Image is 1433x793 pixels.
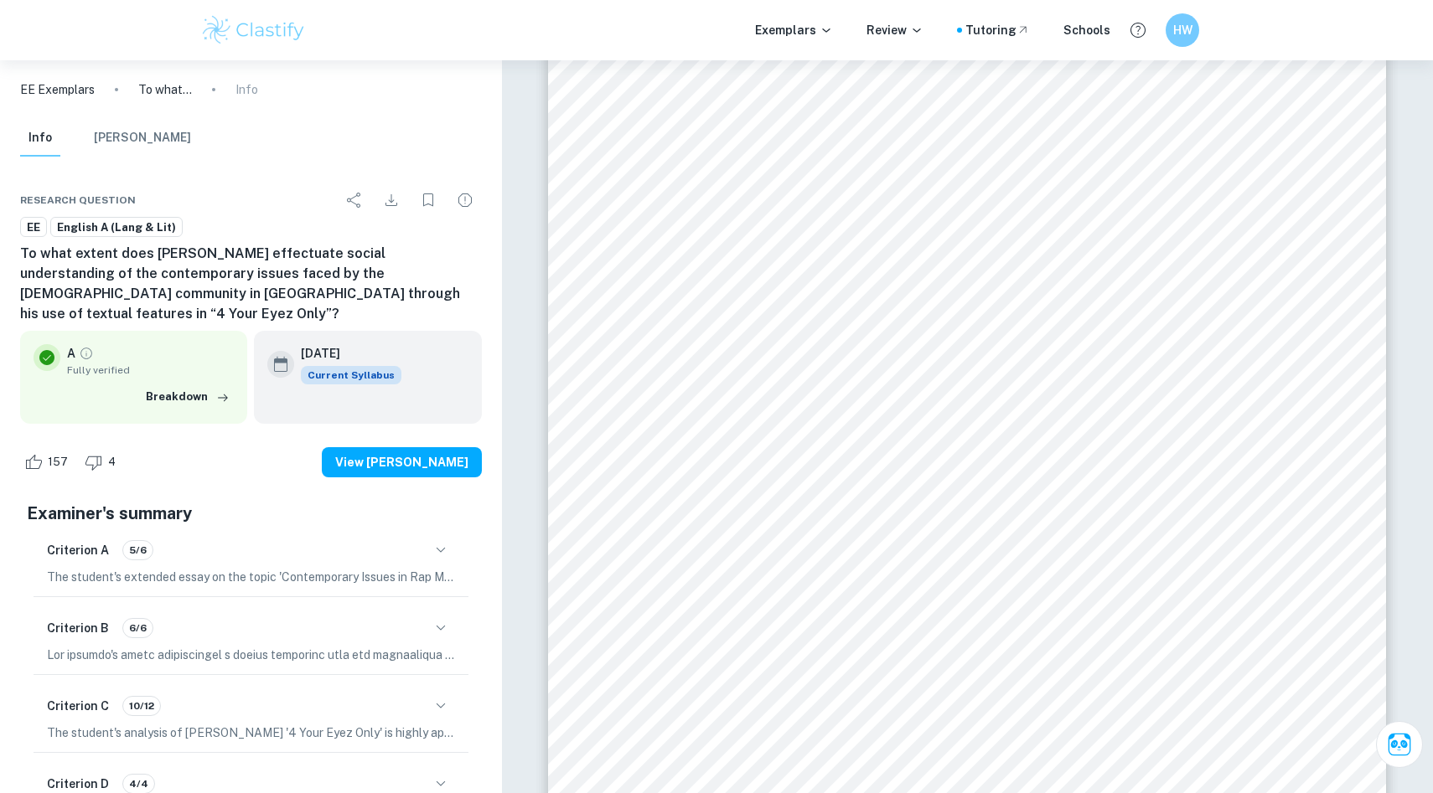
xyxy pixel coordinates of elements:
span: . Verse 2: Troubled Childhoods…….................................................................... [686,523,1251,540]
div: This exemplar is based on the current syllabus. Feel free to refer to it for inspiration/ideas wh... [301,366,401,384]
span: Context………...…...................................................................................... [721,238,1253,255]
a: English A (Lang & Lit) [50,217,183,238]
span: The “Black Criminal Stereotype...................................................................... [721,409,1253,426]
div: Dislike [80,449,125,476]
span: Ι [671,123,675,140]
span: Structure….......................................................................................... [721,295,1253,312]
button: Info [20,120,60,157]
span: Table of Contents [671,76,827,97]
span: . [682,181,686,198]
span: V [671,694,682,711]
span: 6/6 [123,620,153,636]
div: Share [338,183,371,217]
h6: Criterion D [47,775,109,793]
h6: HW [1173,21,1192,39]
h6: [DATE] [301,344,388,363]
span: 5/6 [123,543,153,558]
span: Lack of Role Models................................................................................. [721,637,1258,654]
span: ΙI [671,181,682,198]
a: EE Exemplars [20,80,95,99]
p: Info [235,80,258,99]
a: Schools [1063,21,1110,39]
img: Clastify logo [200,13,307,47]
h5: Examiner's summary [27,501,475,526]
a: Tutoring [965,21,1030,39]
h6: Criterion A [47,541,109,559]
div: Download [375,183,408,217]
span: 4/4 [123,776,154,791]
span: …….................................................................................................. [806,181,1254,198]
p: Review [867,21,923,39]
span: Toxic Environments/Stress........................................................................... [721,580,1252,597]
span: Prejudiced Employment Practices..................................................................... [721,466,1251,483]
p: To what extent does [PERSON_NAME] effectuate social understanding of the contemporary issues face... [138,80,192,99]
a: EE [20,217,47,238]
span: Current Syllabus [301,366,401,384]
button: HW [1166,13,1199,47]
h6: Criterion B [47,619,109,637]
span: ΙV [671,523,686,540]
span: 4 Your Eyez Only [691,181,805,198]
p: The student's analysis of [PERSON_NAME] '4 Your Eyez Only' is highly appropriate for the selected... [47,723,455,742]
div: Like [20,449,77,476]
span: ΙII [671,352,687,368]
span: . Introduction...................................................................................... [677,123,1255,140]
button: [PERSON_NAME] [94,120,191,157]
button: Ask Clai [1376,721,1423,768]
button: Breakdown [142,384,234,409]
span: . Verse 3: Life and Death in the Ghetto….........….................................................. [681,694,1257,711]
span: 157 [39,454,77,471]
span: English A (Lang & Lit) [51,219,182,236]
span: Research question [20,193,136,208]
p: Lor ipsumdo's ametc adipiscingel s doeius temporinc utla etd magnaaliqua enima min ven quisnos ex... [47,646,455,664]
div: Bookmark [411,183,445,217]
p: The student's extended essay on the topic 'Contemporary Issues in Rap Music' aligns well with the... [47,568,455,586]
span: . Verse 1: Being Black in White America............................................................. [687,352,1253,368]
button: Help and Feedback [1124,16,1152,44]
h6: Criterion C [47,697,109,715]
span: EE [21,219,46,236]
span: Policing and the Criminal Justice System............................................................ [721,751,1258,768]
span: Fully verified [67,363,234,378]
span: 4 [99,454,125,471]
span: 10/12 [123,698,160,713]
p: Exemplars [755,21,833,39]
div: Report issue [448,183,482,217]
button: View [PERSON_NAME] [322,447,482,477]
a: Grade fully verified [79,346,94,361]
h6: To what extent does [PERSON_NAME] effectuate social understanding of the contemporary issues face... [20,244,482,324]
p: A [67,344,75,363]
